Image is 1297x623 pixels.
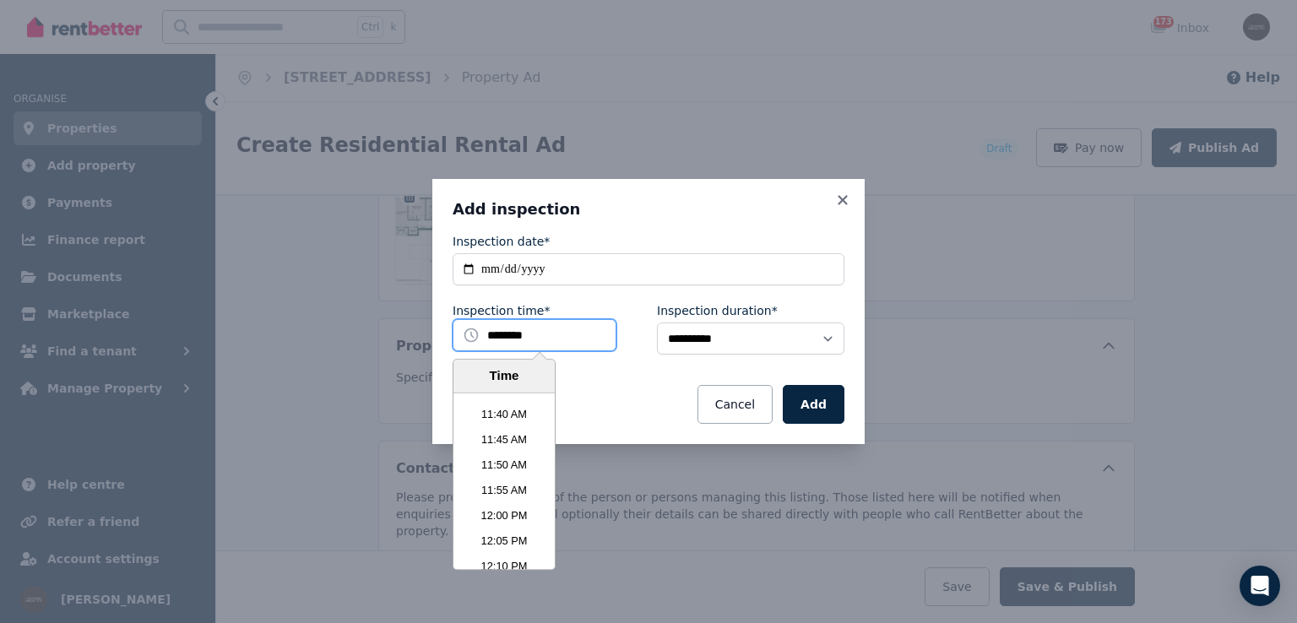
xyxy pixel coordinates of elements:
[697,385,773,424] button: Cancel
[458,366,551,386] div: Time
[657,302,778,319] label: Inspection duration*
[453,199,844,219] h3: Add inspection
[1240,566,1280,606] div: Open Intercom Messenger
[453,554,555,579] li: 12:10 PM
[453,452,555,478] li: 11:50 AM
[453,233,550,250] label: Inspection date*
[453,393,555,570] ul: Time
[453,302,550,319] label: Inspection time*
[453,503,555,528] li: 12:00 PM
[783,385,844,424] button: Add
[453,528,555,554] li: 12:05 PM
[453,478,555,503] li: 11:55 AM
[453,402,555,427] li: 11:40 AM
[453,427,555,452] li: 11:45 AM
